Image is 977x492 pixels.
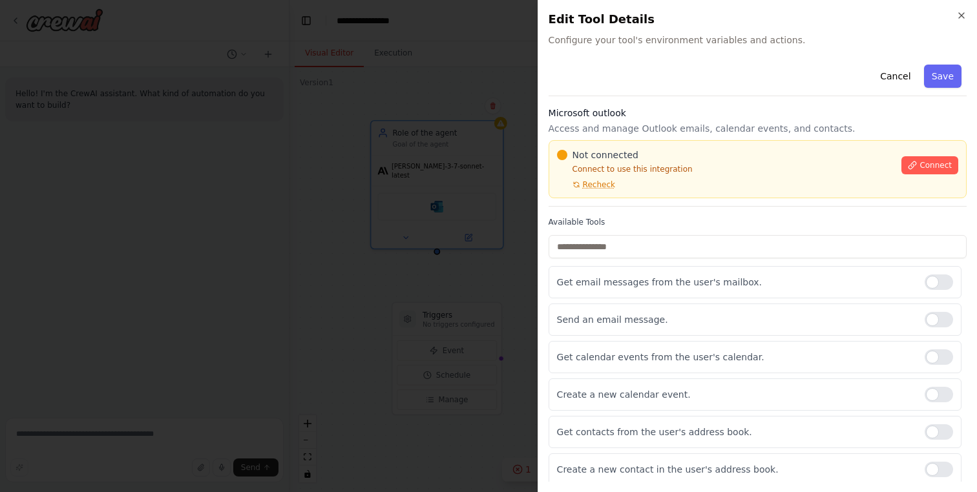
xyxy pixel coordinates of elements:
p: Create a new contact in the user's address book. [557,463,914,476]
span: Recheck [583,179,615,190]
p: Get email messages from the user's mailbox. [557,276,914,289]
p: Send an email message. [557,313,914,326]
p: Access and manage Outlook emails, calendar events, and contacts. [549,122,967,135]
button: Save [924,65,961,88]
span: Configure your tool's environment variables and actions. [549,34,967,46]
button: Connect [901,156,958,174]
label: Available Tools [549,217,967,227]
p: Create a new calendar event. [557,388,914,401]
p: Get contacts from the user's address book. [557,425,914,438]
p: Connect to use this integration [557,164,894,174]
button: Cancel [872,65,918,88]
span: Not connected [573,149,638,161]
p: Get calendar events from the user's calendar. [557,351,914,364]
h2: Edit Tool Details [549,10,967,28]
h3: Microsoft outlook [549,107,967,119]
button: Recheck [557,179,615,190]
span: Connect [919,160,952,170]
